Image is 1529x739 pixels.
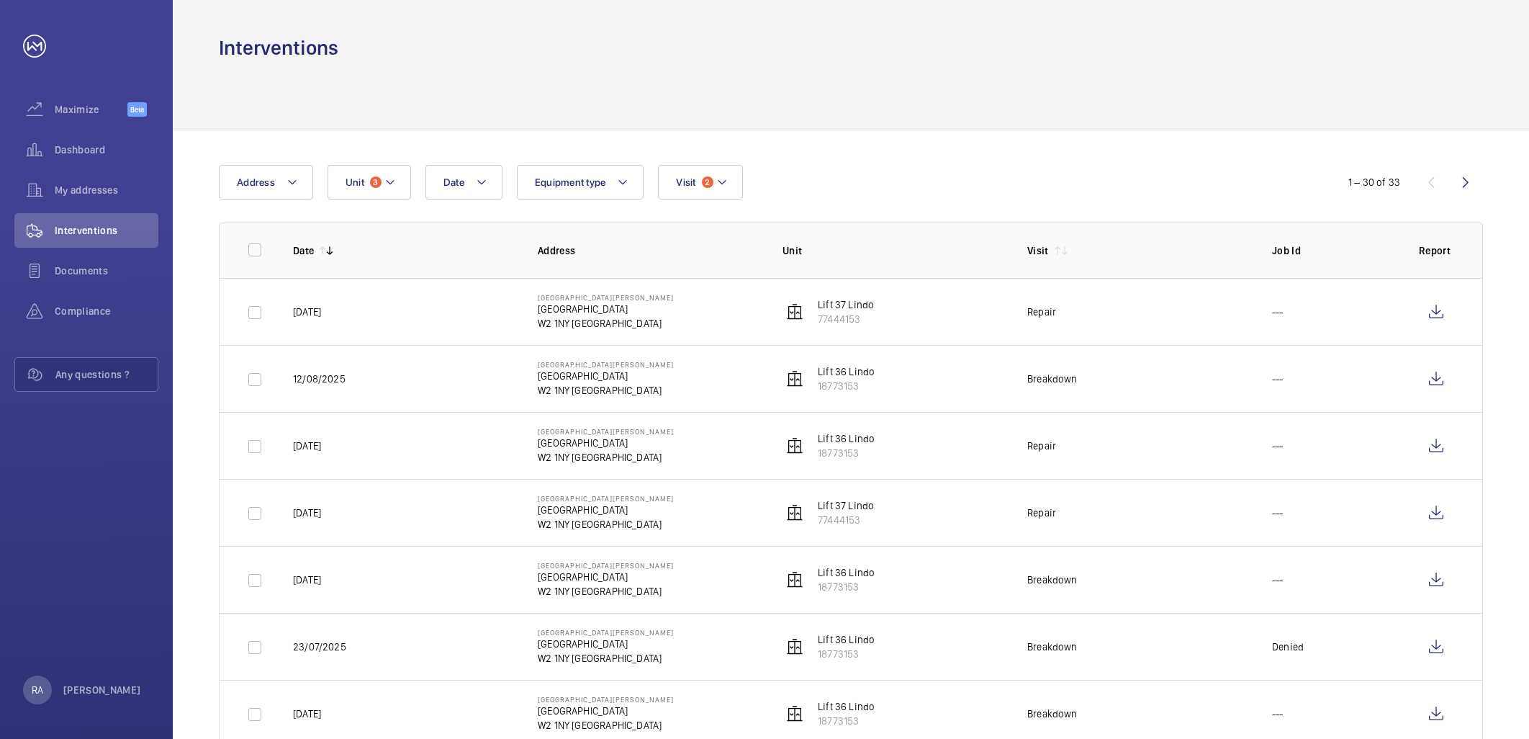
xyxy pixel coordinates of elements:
p: Date [293,243,314,258]
p: Lift 36 Lindo [818,632,875,647]
img: elevator.svg [786,370,803,388]
button: Unit3 [328,165,411,200]
p: --- [1272,305,1284,319]
p: [GEOGRAPHIC_DATA][PERSON_NAME] [538,561,674,570]
p: [GEOGRAPHIC_DATA] [538,436,674,450]
p: [GEOGRAPHIC_DATA] [538,369,674,383]
div: Repair [1027,439,1056,453]
p: RA [32,683,43,697]
p: [GEOGRAPHIC_DATA] [538,302,674,316]
p: [GEOGRAPHIC_DATA][PERSON_NAME] [538,360,674,369]
img: elevator.svg [786,638,803,655]
p: [GEOGRAPHIC_DATA] [538,570,674,584]
div: Breakdown [1027,640,1078,654]
p: [PERSON_NAME] [63,683,141,697]
span: 3 [370,176,382,188]
p: 18773153 [818,446,875,460]
p: 18773153 [818,580,875,594]
p: Visit [1027,243,1049,258]
p: W2 1NY [GEOGRAPHIC_DATA] [538,450,674,465]
span: Compliance [55,304,158,318]
div: 1 – 30 of 33 [1348,175,1400,189]
p: 12/08/2025 [293,372,346,386]
span: Equipment type [535,176,606,188]
p: Lift 37 Lindo [818,297,874,312]
p: W2 1NY [GEOGRAPHIC_DATA] [538,651,674,666]
p: Denied [1272,640,1304,654]
button: Equipment type [517,165,644,200]
p: Report [1419,243,1453,258]
div: Breakdown [1027,573,1078,587]
p: 77444153 [818,312,874,326]
p: W2 1NY [GEOGRAPHIC_DATA] [538,383,674,398]
p: Lift 36 Lindo [818,699,875,714]
div: Repair [1027,506,1056,520]
span: 2 [702,176,713,188]
span: Dashboard [55,143,158,157]
p: [DATE] [293,573,321,587]
p: 23/07/2025 [293,640,346,654]
button: Date [425,165,502,200]
p: [DATE] [293,506,321,520]
p: --- [1272,707,1284,721]
span: Date [443,176,464,188]
img: elevator.svg [786,303,803,321]
p: [GEOGRAPHIC_DATA][PERSON_NAME] [538,695,674,704]
img: elevator.svg [786,504,803,521]
div: Breakdown [1027,372,1078,386]
span: Any questions ? [55,367,158,382]
p: W2 1NY [GEOGRAPHIC_DATA] [538,718,674,733]
p: Lift 36 Lindo [818,364,875,379]
p: 77444153 [818,513,874,527]
span: Maximize [55,102,127,117]
p: [GEOGRAPHIC_DATA] [538,637,674,651]
span: Unit [346,176,364,188]
p: --- [1272,506,1284,520]
p: --- [1272,573,1284,587]
p: 18773153 [818,647,875,661]
button: Address [219,165,313,200]
span: Address [237,176,275,188]
p: Lift 36 Lindo [818,565,875,580]
p: [GEOGRAPHIC_DATA][PERSON_NAME] [538,494,674,503]
p: [DATE] [293,707,321,721]
div: Breakdown [1027,707,1078,721]
p: Address [538,243,759,258]
p: Lift 36 Lindo [818,431,875,446]
p: Unit [782,243,1004,258]
span: Interventions [55,223,158,238]
h1: Interventions [219,35,338,61]
img: elevator.svg [786,705,803,722]
p: 18773153 [818,379,875,393]
p: W2 1NY [GEOGRAPHIC_DATA] [538,584,674,599]
span: My addresses [55,183,158,197]
p: --- [1272,372,1284,386]
p: [GEOGRAPHIC_DATA][PERSON_NAME] [538,628,674,637]
p: [DATE] [293,439,321,453]
p: --- [1272,439,1284,453]
p: [GEOGRAPHIC_DATA] [538,503,674,517]
p: Job Id [1272,243,1396,258]
p: W2 1NY [GEOGRAPHIC_DATA] [538,316,674,331]
p: [GEOGRAPHIC_DATA][PERSON_NAME] [538,293,674,302]
span: Documents [55,264,158,278]
img: elevator.svg [786,437,803,454]
p: W2 1NY [GEOGRAPHIC_DATA] [538,517,674,532]
button: Visit2 [658,165,742,200]
span: Beta [127,102,147,117]
div: Repair [1027,305,1056,319]
p: [GEOGRAPHIC_DATA][PERSON_NAME] [538,427,674,436]
p: [DATE] [293,305,321,319]
img: elevator.svg [786,571,803,588]
p: 18773153 [818,714,875,728]
p: [GEOGRAPHIC_DATA] [538,704,674,718]
p: Lift 37 Lindo [818,498,874,513]
span: Visit [676,176,695,188]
